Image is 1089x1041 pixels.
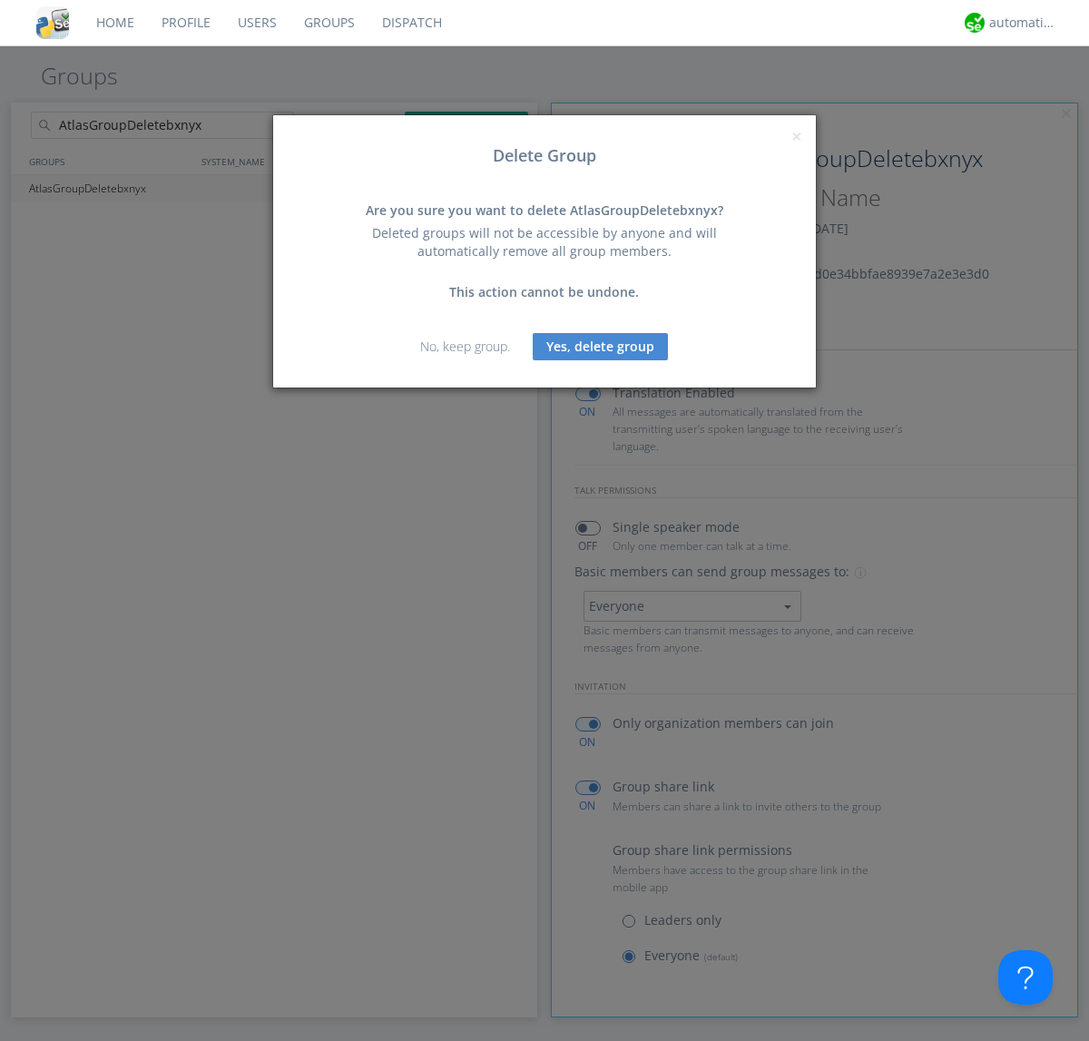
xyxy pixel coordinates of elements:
[349,224,740,260] div: Deleted groups will not be accessible by anyone and will automatically remove all group members.
[349,201,740,220] div: Are you sure you want to delete AtlasGroupDeletebxnyx?
[965,13,985,33] img: d2d01cd9b4174d08988066c6d424eccd
[533,333,668,360] button: Yes, delete group
[287,147,802,165] h3: Delete Group
[349,283,740,301] div: This action cannot be undone.
[36,6,69,39] img: cddb5a64eb264b2086981ab96f4c1ba7
[989,14,1057,32] div: automation+atlas
[791,123,802,149] span: ×
[420,338,510,355] a: No, keep group.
